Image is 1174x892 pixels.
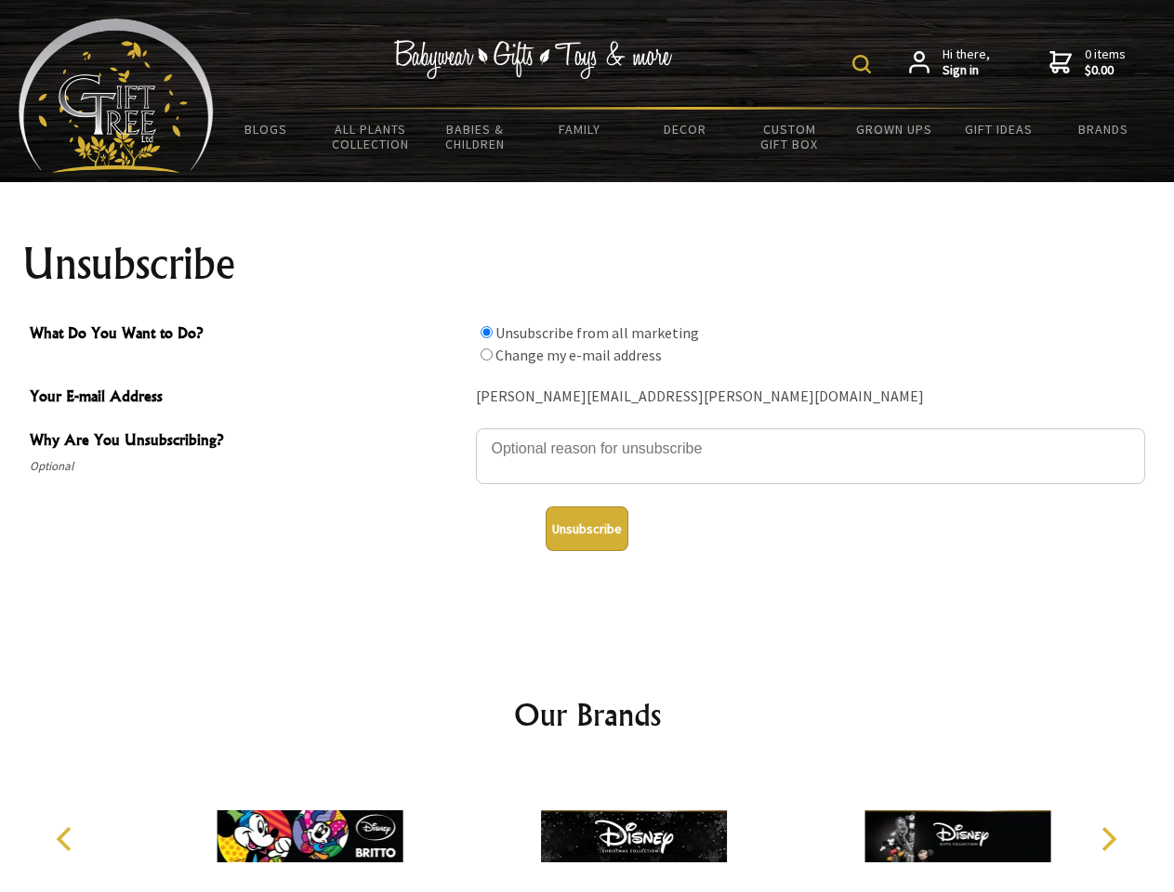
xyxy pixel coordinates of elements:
[1088,819,1128,859] button: Next
[30,428,467,455] span: Why Are You Unsubscribing?
[37,692,1138,737] h2: Our Brands
[528,110,633,149] a: Family
[632,110,737,149] a: Decor
[943,62,990,79] strong: Sign in
[394,40,673,79] img: Babywear - Gifts - Toys & more
[495,323,699,342] label: Unsubscribe from all marketing
[909,46,990,79] a: Hi there,Sign in
[214,110,319,149] a: BLOGS
[495,346,662,364] label: Change my e-mail address
[1085,46,1126,79] span: 0 items
[1049,46,1126,79] a: 0 items$0.00
[319,110,424,164] a: All Plants Collection
[30,321,467,348] span: What Do You Want to Do?
[476,383,1145,412] div: [PERSON_NAME][EMAIL_ADDRESS][PERSON_NAME][DOMAIN_NAME]
[946,110,1051,149] a: Gift Ideas
[19,19,214,173] img: Babyware - Gifts - Toys and more...
[30,385,467,412] span: Your E-mail Address
[852,55,871,73] img: product search
[481,348,493,361] input: What Do You Want to Do?
[22,242,1153,286] h1: Unsubscribe
[737,110,842,164] a: Custom Gift Box
[30,455,467,478] span: Optional
[423,110,528,164] a: Babies & Children
[46,819,87,859] button: Previous
[546,506,628,551] button: Unsubscribe
[943,46,990,79] span: Hi there,
[841,110,946,149] a: Grown Ups
[476,428,1145,484] textarea: Why Are You Unsubscribing?
[1085,62,1126,79] strong: $0.00
[1051,110,1156,149] a: Brands
[481,326,493,338] input: What Do You Want to Do?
